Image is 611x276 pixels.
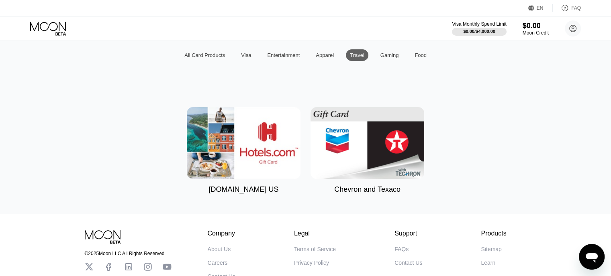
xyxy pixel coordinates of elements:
div: FAQ [553,4,581,12]
div: Visa Monthly Spend Limit [452,21,506,27]
div: Visa [241,52,251,58]
div: FAQs [394,246,409,252]
div: Privacy Policy [294,260,329,266]
div: Careers [208,260,228,266]
div: Chevron and Texaco [334,185,401,194]
div: EN [528,4,553,12]
div: Apparel [312,49,338,61]
div: All Card Products [180,49,229,61]
div: Food [411,49,431,61]
div: Travel [350,52,364,58]
div: Terms of Service [294,246,336,252]
div: $0.00Moon Credit [523,22,549,36]
div: Contact Us [394,260,422,266]
div: About Us [208,246,231,252]
div: $0.00 / $4,000.00 [463,29,495,34]
div: Gaming [380,52,399,58]
div: Food [415,52,427,58]
div: [DOMAIN_NAME] US [208,185,278,194]
div: FAQ [571,5,581,11]
div: Sitemap [481,246,501,252]
div: © 2025 Moon LLC All Rights Reserved [85,251,172,256]
div: EN [537,5,544,11]
div: Learn [481,260,495,266]
iframe: Button to launch messaging window [579,244,605,270]
div: All Card Products [184,52,225,58]
div: Company [208,230,235,237]
div: Entertainment [267,52,300,58]
div: Visa [237,49,255,61]
div: Legal [294,230,336,237]
div: Support [394,230,422,237]
div: Gaming [376,49,403,61]
div: Travel [346,49,368,61]
div: Apparel [316,52,334,58]
div: Moon Credit [523,30,549,36]
div: Entertainment [263,49,304,61]
div: $0.00 [523,22,549,30]
div: Visa Monthly Spend Limit$0.00/$4,000.00 [452,21,506,36]
div: Products [481,230,506,237]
